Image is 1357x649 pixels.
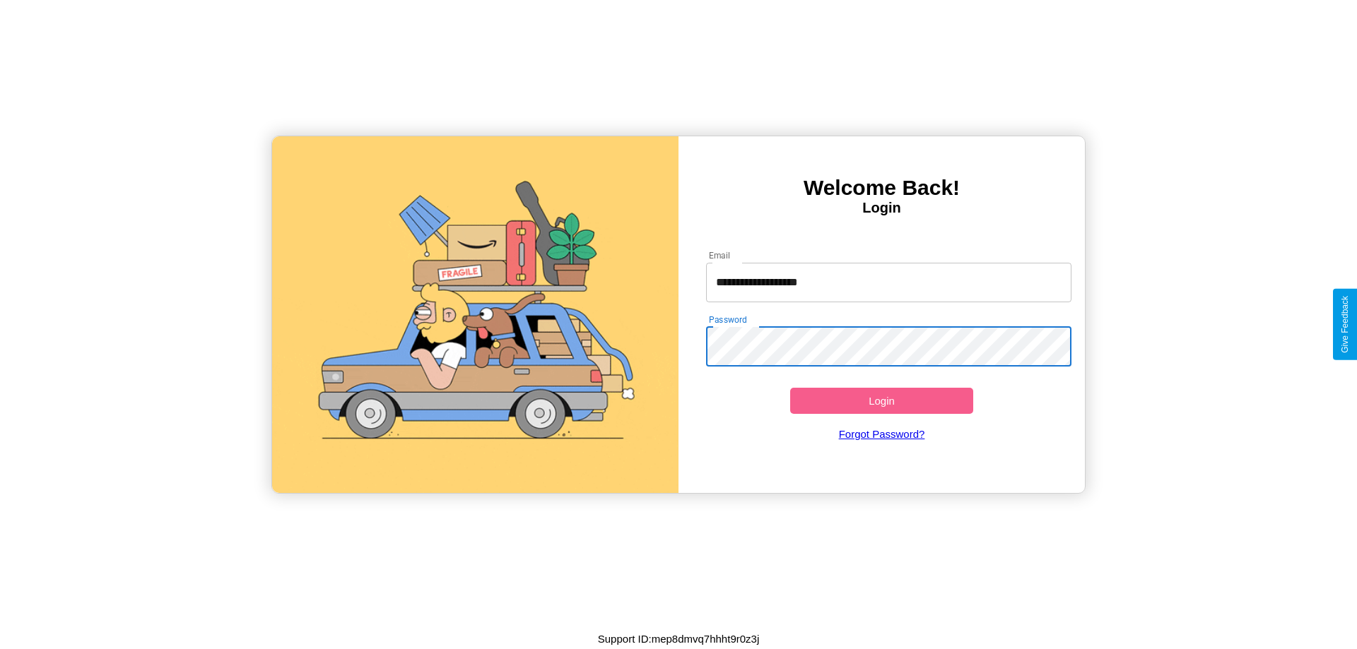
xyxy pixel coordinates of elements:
div: Give Feedback [1340,296,1350,353]
button: Login [790,388,973,414]
a: Forgot Password? [699,414,1065,454]
h3: Welcome Back! [678,176,1085,200]
p: Support ID: mep8dmvq7hhht9r0z3j [598,629,759,648]
label: Email [709,249,731,261]
img: gif [272,136,678,493]
label: Password [709,314,746,326]
h4: Login [678,200,1085,216]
